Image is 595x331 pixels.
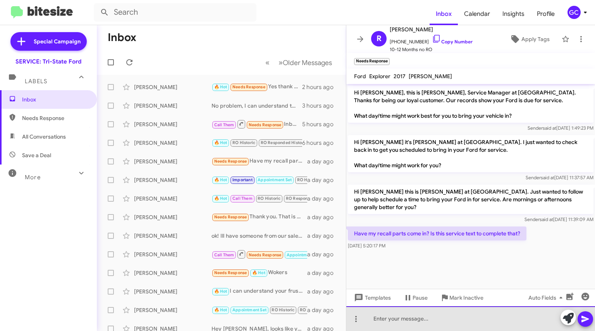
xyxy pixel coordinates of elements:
[134,288,212,295] div: [PERSON_NAME]
[214,177,227,182] span: 🔥 Hot
[134,176,212,184] div: [PERSON_NAME]
[409,73,452,80] span: [PERSON_NAME]
[22,114,88,122] span: Needs Response
[212,138,302,147] div: Thank you.
[430,3,458,25] a: Inbox
[348,135,593,172] p: Hi [PERSON_NAME] it's [PERSON_NAME] at [GEOGRAPHIC_DATA]. I just wanted to check back in to get y...
[390,25,473,34] span: [PERSON_NAME]
[134,83,212,91] div: [PERSON_NAME]
[214,140,227,145] span: 🔥 Hot
[214,252,234,257] span: Call Them
[214,289,227,294] span: 🔥 Hot
[134,139,212,147] div: [PERSON_NAME]
[212,305,307,314] div: I do see your recent visit [PERSON_NAME], seems you are correct, your Mustang is all up to par. P...
[297,177,320,182] span: RO Historic
[286,196,332,201] span: RO Responded Historic
[134,250,212,258] div: [PERSON_NAME]
[108,31,136,44] h1: Inbox
[265,58,270,67] span: «
[434,291,490,305] button: Mark Inactive
[528,291,566,305] span: Auto Fields
[354,73,366,80] span: Ford
[15,58,81,65] div: SERVICE: Tri-State Ford
[214,159,247,164] span: Needs Response
[134,232,212,240] div: [PERSON_NAME]
[528,125,593,131] span: Sender [DATE] 1:49:23 PM
[496,3,531,25] a: Insights
[22,151,51,159] span: Save a Deal
[252,270,265,275] span: 🔥 Hot
[134,120,212,128] div: [PERSON_NAME]
[261,55,337,70] nav: Page navigation example
[25,78,47,85] span: Labels
[34,38,81,45] span: Special Campaign
[348,243,385,249] span: [DATE] 5:20:17 PM
[232,84,265,89] span: Needs Response
[279,58,283,67] span: »
[214,196,227,201] span: 🔥 Hot
[449,291,483,305] span: Mark Inactive
[524,216,593,222] span: Sender [DATE] 11:39:09 AM
[134,158,212,165] div: [PERSON_NAME]
[134,213,212,221] div: [PERSON_NAME]
[272,307,294,312] span: RO Historic
[232,307,267,312] span: Appointment Set
[232,140,255,145] span: RO Historic
[307,213,340,221] div: a day ago
[307,250,340,258] div: a day ago
[212,175,307,184] div: but i can still get you set up for an oil change if you would like
[212,213,307,221] div: Thank you. That is 2:30mins drive from here.
[134,306,212,314] div: [PERSON_NAME]
[458,3,496,25] a: Calendar
[134,102,212,110] div: [PERSON_NAME]
[214,122,234,127] span: Call Them
[302,120,340,128] div: 5 hours ago
[212,268,307,277] div: Wokers
[307,158,340,165] div: a day ago
[212,102,302,110] div: No problem, I can understand that. If there is anything we can assist with to make life simpler f...
[302,83,340,91] div: 2 hours ago
[249,122,282,127] span: Needs Response
[307,306,340,314] div: a day ago
[348,226,526,240] p: Have my recall parts come in? Is this service text to complete that?
[541,175,554,180] span: said at
[413,291,428,305] span: Pause
[540,216,553,222] span: said at
[249,252,282,257] span: Needs Response
[348,86,593,123] p: Hi [PERSON_NAME], this is [PERSON_NAME], Service Manager at [GEOGRAPHIC_DATA]. Thanks for being o...
[543,125,556,131] span: said at
[302,139,340,147] div: 6 hours ago
[307,288,340,295] div: a day ago
[212,249,307,259] div: Inbound Call
[214,84,227,89] span: 🔥 Hot
[258,177,292,182] span: Appointment Set
[354,58,390,65] small: Needs Response
[561,6,586,19] button: GC
[261,140,307,145] span: RO Responded Historic
[522,291,572,305] button: Auto Fields
[212,194,307,203] div: No worries Mrs.[PERSON_NAME]!
[212,287,307,296] div: I can understand your frustration [PERSON_NAME], if there is anything we can do to regain your co...
[369,73,390,80] span: Explorer
[353,291,391,305] span: Templates
[302,102,340,110] div: 3 hours ago
[232,196,253,201] span: Call Them
[390,46,473,53] span: 10-12 Months no RO
[212,82,302,91] div: Yes thank you
[521,32,550,46] span: Apply Tags
[25,174,41,181] span: More
[531,3,561,25] a: Profile
[258,196,280,201] span: RO Historic
[501,32,558,46] button: Apply Tags
[214,270,247,275] span: Needs Response
[567,6,581,19] div: GC
[346,291,397,305] button: Templates
[283,58,332,67] span: Older Messages
[307,232,340,240] div: a day ago
[394,73,406,80] span: 2017
[390,34,473,46] span: [PHONE_NUMBER]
